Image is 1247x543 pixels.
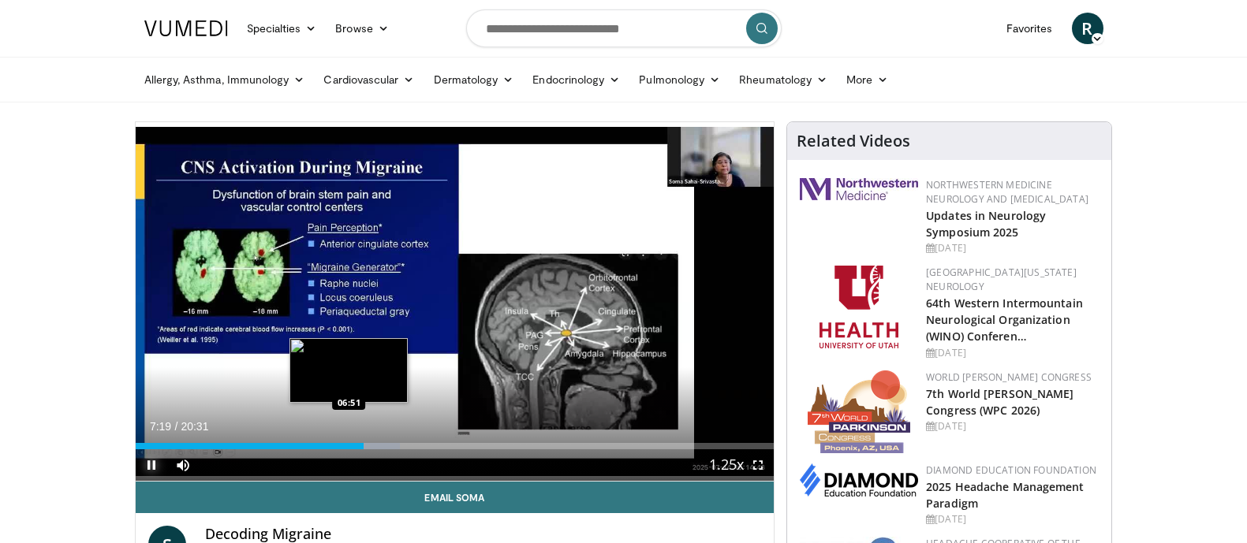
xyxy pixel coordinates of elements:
[314,64,424,95] a: Cardiovascular
[136,122,775,482] video-js: Video Player
[466,9,782,47] input: Search topics, interventions
[136,482,775,513] a: Email Soma
[926,346,1099,360] div: [DATE]
[926,178,1088,206] a: Northwestern Medicine Neurology and [MEDICAL_DATA]
[205,526,762,543] h4: Decoding Migraine
[926,479,1084,511] a: 2025 Headache Management Paradigm
[800,178,918,200] img: 2a462fb6-9365-492a-ac79-3166a6f924d8.png.150x105_q85_autocrop_double_scale_upscale_version-0.2.jpg
[629,64,730,95] a: Pulmonology
[326,13,398,44] a: Browse
[820,266,898,348] img: f6362829-b0a3-407d-a044-59546adfd345.png.150x105_q85_autocrop_double_scale_upscale_version-0.2.png
[136,443,775,449] div: Progress Bar
[797,132,910,151] h4: Related Videos
[926,463,1096,477] a: Diamond Education Foundation
[926,386,1073,418] a: 7th World [PERSON_NAME] Congress (WPC 2026)
[175,420,178,433] span: /
[150,420,171,433] span: 7:19
[424,64,524,95] a: Dermatology
[926,266,1077,293] a: [GEOGRAPHIC_DATA][US_STATE] Neurology
[523,64,629,95] a: Endocrinology
[926,241,1099,255] div: [DATE]
[800,463,918,497] img: d0406666-9e5f-4b94-941b-f1257ac5ccaf.png.150x105_q85_autocrop_double_scale_upscale_version-0.2.png
[136,449,167,481] button: Pause
[926,370,1092,384] a: World [PERSON_NAME] Congress
[144,20,228,36] img: VuMedi Logo
[837,64,898,95] a: More
[135,64,315,95] a: Allergy, Asthma, Immunology
[926,512,1099,526] div: [DATE]
[1072,13,1103,44] a: R
[926,296,1083,344] a: 64th Western Intermountain Neurological Organization (WINO) Conferen…
[711,449,742,481] button: Playback Rate
[926,208,1046,240] a: Updates in Neurology Symposium 2025
[997,13,1062,44] a: Favorites
[808,370,910,453] img: 16fe1da8-a9a0-4f15-bd45-1dd1acf19c34.png.150x105_q85_autocrop_double_scale_upscale_version-0.2.png
[730,64,837,95] a: Rheumatology
[181,420,208,433] span: 20:31
[926,419,1099,433] div: [DATE]
[742,449,774,481] button: Fullscreen
[167,449,199,481] button: Mute
[237,13,327,44] a: Specialties
[289,338,408,403] img: image.jpeg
